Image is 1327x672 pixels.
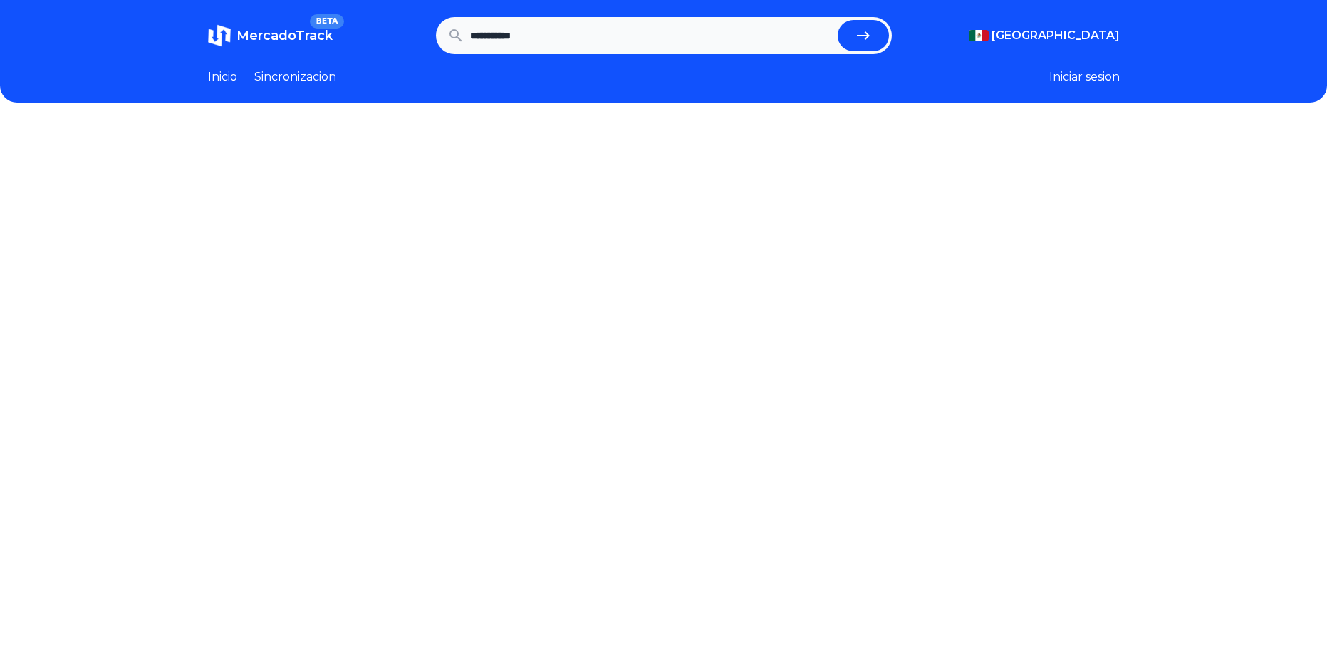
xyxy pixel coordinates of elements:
[1049,68,1120,86] button: Iniciar sesion
[208,24,231,47] img: MercadoTrack
[310,14,343,29] span: BETA
[208,68,237,86] a: Inicio
[992,27,1120,44] span: [GEOGRAPHIC_DATA]
[208,24,333,47] a: MercadoTrackBETA
[969,27,1120,44] button: [GEOGRAPHIC_DATA]
[254,68,336,86] a: Sincronizacion
[969,30,989,41] img: Mexico
[236,28,333,43] span: MercadoTrack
